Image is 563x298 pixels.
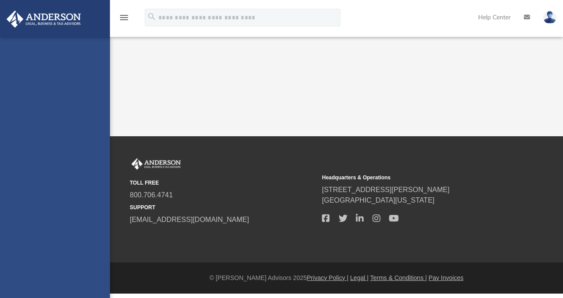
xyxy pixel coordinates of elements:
[307,274,349,281] a: Privacy Policy |
[322,186,450,193] a: [STREET_ADDRESS][PERSON_NAME]
[119,12,129,23] i: menu
[130,158,183,170] img: Anderson Advisors Platinum Portal
[130,191,173,199] a: 800.706.4741
[130,179,316,187] small: TOLL FREE
[322,196,435,204] a: [GEOGRAPHIC_DATA][US_STATE]
[119,17,129,23] a: menu
[4,11,84,28] img: Anderson Advisors Platinum Portal
[147,12,157,22] i: search
[130,204,316,211] small: SUPPORT
[110,273,563,283] div: © [PERSON_NAME] Advisors 2025
[370,274,427,281] a: Terms & Conditions |
[322,174,508,182] small: Headquarters & Operations
[350,274,369,281] a: Legal |
[543,11,556,24] img: User Pic
[428,274,463,281] a: Pay Invoices
[130,216,249,223] a: [EMAIL_ADDRESS][DOMAIN_NAME]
